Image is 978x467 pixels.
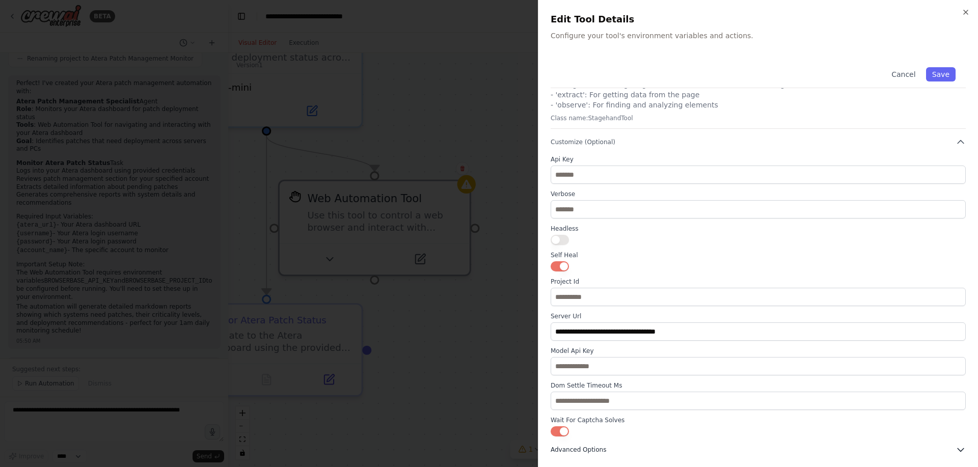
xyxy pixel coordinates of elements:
[551,278,966,286] label: Project Id
[551,347,966,355] label: Model Api Key
[551,381,966,390] label: Dom Settle Timeout Ms
[551,114,966,122] p: Class name: StagehandTool
[885,67,921,81] button: Cancel
[551,251,966,259] label: Self Heal
[551,225,966,233] label: Headless
[551,12,966,26] h2: Edit Tool Details
[551,155,966,163] label: Api Key
[926,67,956,81] button: Save
[551,137,966,147] button: Customize (Optional)
[551,31,966,41] p: Configure your tool's environment variables and actions.
[551,416,966,424] label: Wait For Captcha Solves
[551,446,606,454] span: Advanced Options
[551,190,966,198] label: Verbose
[551,312,966,320] label: Server Url
[551,138,615,146] span: Customize (Optional)
[551,445,966,455] button: Advanced Options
